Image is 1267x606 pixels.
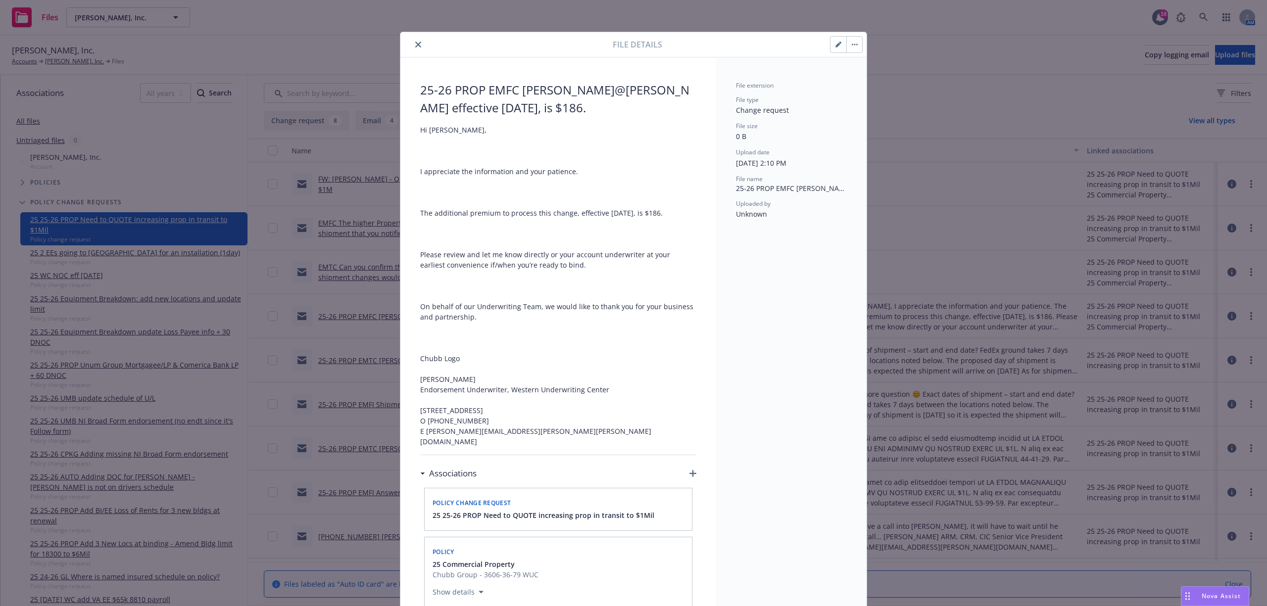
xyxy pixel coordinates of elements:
[429,586,487,598] button: Show details
[736,148,770,156] span: Upload date
[433,548,454,556] span: Policy
[433,559,515,569] span: 25 Commercial Property
[429,467,477,480] h3: Associations
[433,510,654,520] button: 25 25-26 PROP Need to QUOTE increasing prop in transit to $1Mil
[736,132,746,141] span: 0 B
[736,209,767,219] span: Unknown
[420,81,696,117] span: 25-26 PROP EMFC [PERSON_NAME]@[PERSON_NAME] effective [DATE], is $186.
[420,467,477,480] div: Associations
[412,39,424,50] button: close
[420,125,696,447] span: Hi [PERSON_NAME], I appreciate the information and your patience. The additional premium to proce...
[433,569,538,580] span: Chubb Group - 3606-36-79 WUC
[736,199,771,208] span: Uploaded by
[1181,586,1249,606] button: Nova Assist
[433,559,538,569] button: 25 Commercial Property
[736,158,786,168] span: [DATE] 2:10 PM
[433,499,511,507] span: Policy change request
[736,122,758,130] span: File size
[736,81,774,90] span: File extension
[613,39,662,50] span: File details
[736,183,847,193] span: 25-26 PROP EMFC [PERSON_NAME]@[PERSON_NAME] effective [DATE], is $186.
[736,175,763,183] span: File name
[1181,587,1194,606] div: Drag to move
[736,105,789,115] span: Change request
[736,95,759,104] span: File type
[1202,592,1241,600] span: Nova Assist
